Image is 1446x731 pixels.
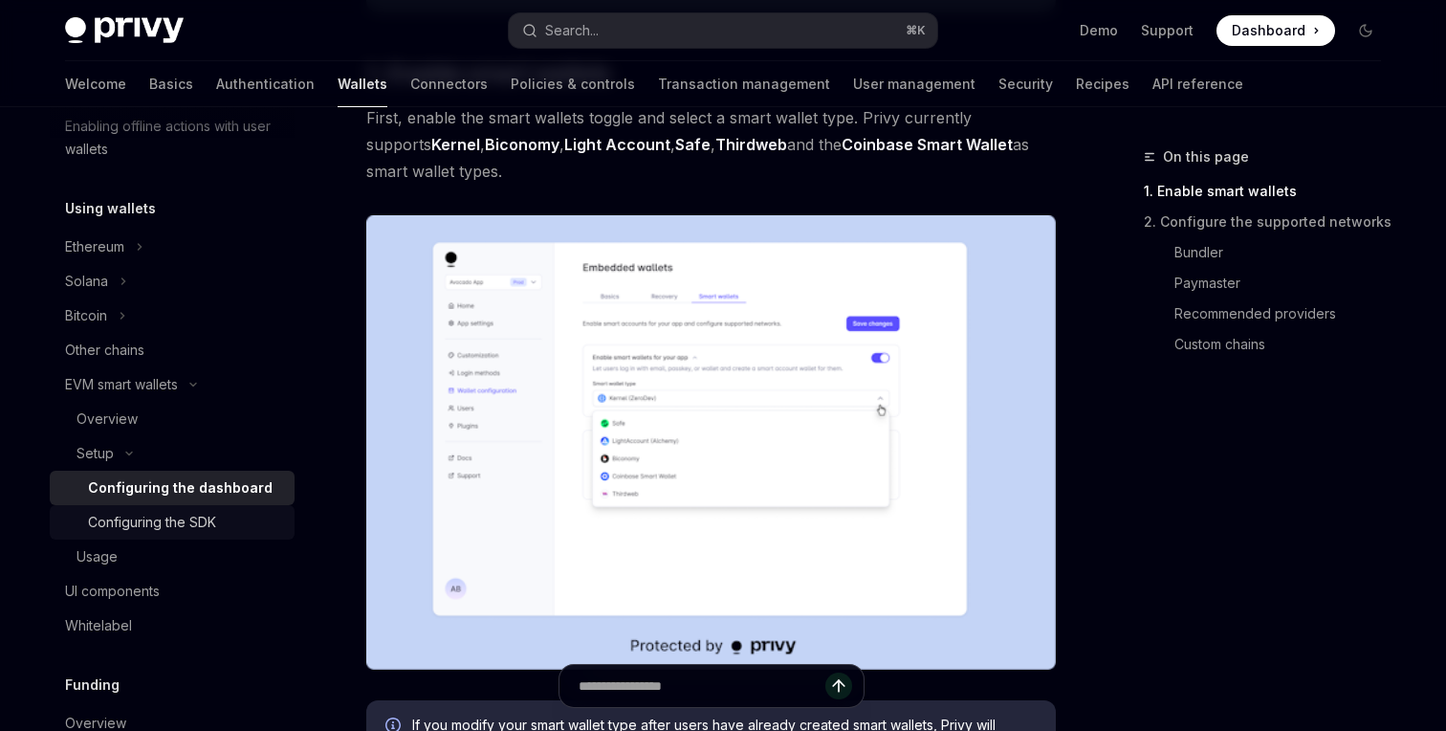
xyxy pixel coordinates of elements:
span: ⌘ K [906,23,926,38]
a: Safe [675,135,711,155]
a: Dashboard [1216,15,1335,46]
button: Send message [825,673,852,699]
div: Configuring the SDK [88,511,216,534]
a: Recipes [1076,61,1129,107]
a: Biconomy [485,135,559,155]
a: Other chains [50,333,295,367]
button: Search...⌘K [509,13,937,48]
div: Overview [77,408,138,431]
a: 2. Configure the supported networks [1144,207,1396,237]
a: Usage [50,540,295,574]
a: Configuring the SDK [50,505,295,540]
span: On this page [1163,145,1249,168]
span: Dashboard [1232,21,1305,40]
input: Ask a question... [579,665,825,707]
button: Solana [50,264,295,299]
div: Other chains [65,339,144,362]
img: dark logo [65,17,184,44]
button: Setup [50,436,295,471]
a: Configuring the dashboard [50,471,295,505]
div: Configuring the dashboard [88,476,273,499]
div: Ethereum [65,235,124,258]
a: Whitelabel [50,609,295,643]
h5: Funding [65,674,120,697]
button: EVM smart wallets [50,367,295,402]
div: Bitcoin [65,304,107,327]
button: Ethereum [50,230,295,264]
h5: Using wallets [65,197,156,220]
a: Connectors [410,61,488,107]
div: Enabling offline actions with user wallets [65,115,283,161]
a: Security [998,61,1053,107]
span: First, enable the smart wallets toggle and select a smart wallet type. Privy currently supports ,... [366,104,1056,185]
a: Welcome [65,61,126,107]
div: Solana [65,270,108,293]
a: Basics [149,61,193,107]
a: Policies & controls [511,61,635,107]
a: Coinbase Smart Wallet [842,135,1013,155]
a: Wallets [338,61,387,107]
button: Toggle dark mode [1350,15,1381,46]
div: EVM smart wallets [65,373,178,396]
a: Light Account [564,135,670,155]
div: UI components [65,580,160,603]
a: API reference [1152,61,1243,107]
a: Overview [50,402,295,436]
button: Bitcoin [50,299,295,333]
div: Usage [77,545,118,568]
div: Whitelabel [65,614,132,637]
a: Authentication [216,61,315,107]
img: Sample enable smart wallets [366,215,1056,670]
a: User management [853,61,975,107]
a: Bundler [1144,237,1396,268]
a: Kernel [431,135,480,155]
a: Transaction management [658,61,830,107]
div: Search... [545,19,599,42]
a: 1. Enable smart wallets [1144,176,1396,207]
a: Recommended providers [1144,299,1396,329]
a: Thirdweb [715,135,787,155]
a: Paymaster [1144,268,1396,299]
a: Enabling offline actions with user wallets [50,109,295,166]
a: UI components [50,574,295,609]
a: Custom chains [1144,329,1396,360]
a: Demo [1080,21,1118,40]
div: Setup [77,442,114,465]
a: Support [1141,21,1194,40]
